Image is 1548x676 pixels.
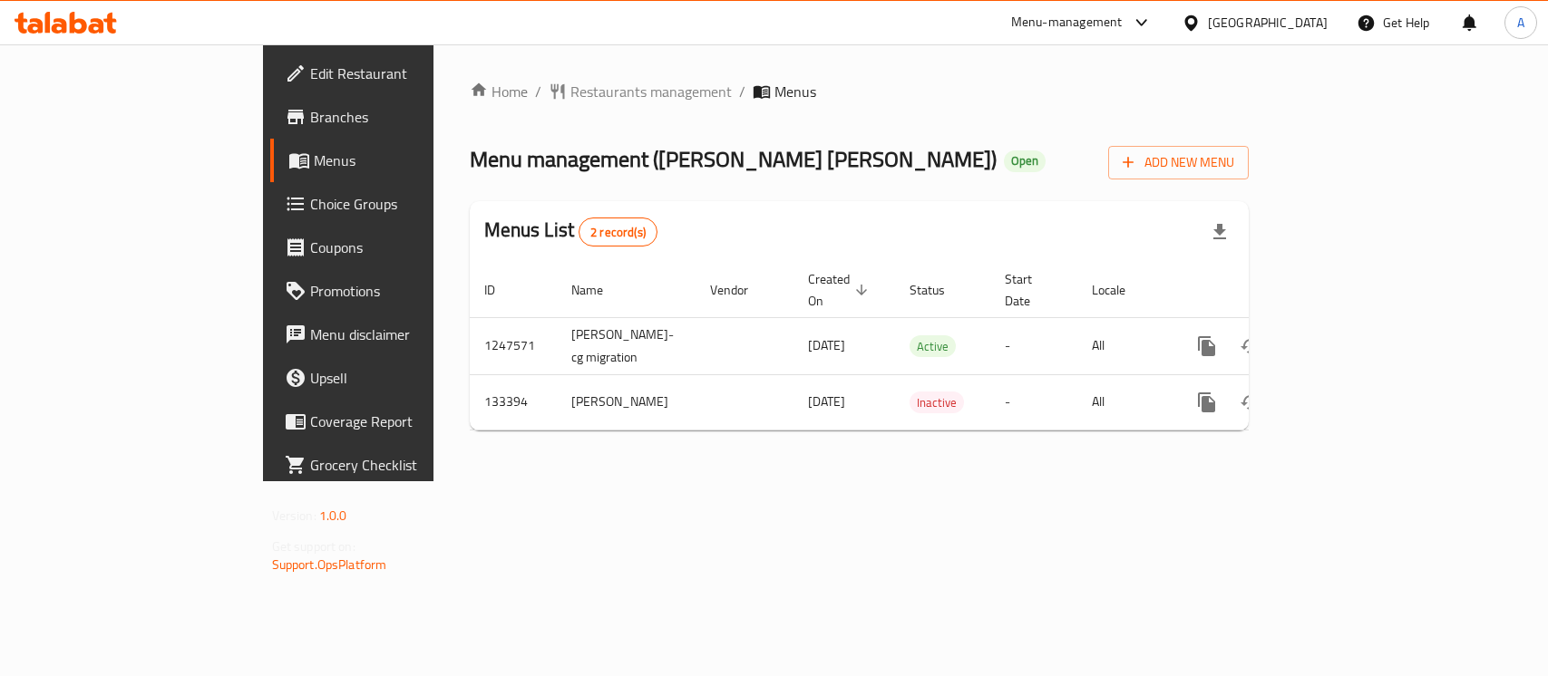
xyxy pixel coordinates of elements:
[310,106,507,128] span: Branches
[990,374,1077,430] td: -
[270,139,521,182] a: Menus
[310,280,507,302] span: Promotions
[1198,210,1241,254] div: Export file
[1005,268,1056,312] span: Start Date
[1123,151,1234,174] span: Add New Menu
[319,504,347,527] span: 1.0.0
[808,268,873,312] span: Created On
[314,150,507,171] span: Menus
[710,279,772,301] span: Vendor
[557,317,696,374] td: [PERSON_NAME]-cg migration
[310,410,507,432] span: Coverage Report
[570,81,732,102] span: Restaurants management
[270,226,521,269] a: Coupons
[272,535,355,558] span: Get support on:
[272,504,316,527] span: Version:
[990,317,1077,374] td: -
[1108,146,1249,179] button: Add New Menu
[270,269,521,313] a: Promotions
[1185,381,1229,424] button: more
[310,237,507,258] span: Coupons
[808,333,845,357] span: [DATE]
[310,454,507,476] span: Grocery Checklist
[910,279,969,301] span: Status
[310,63,507,84] span: Edit Restaurant
[310,367,507,389] span: Upsell
[579,224,657,241] span: 2 record(s)
[270,400,521,443] a: Coverage Report
[535,81,541,102] li: /
[910,335,956,357] div: Active
[270,356,521,400] a: Upsell
[484,217,657,246] h2: Menus List
[310,193,507,215] span: Choice Groups
[470,81,1250,102] nav: breadcrumb
[270,313,521,356] a: Menu disclaimer
[470,263,1374,430] table: enhanced table
[774,81,816,102] span: Menus
[484,279,519,301] span: ID
[557,374,696,430] td: [PERSON_NAME]
[1517,13,1524,33] span: A
[739,81,745,102] li: /
[1229,381,1272,424] button: Change Status
[1077,374,1171,430] td: All
[1092,279,1149,301] span: Locale
[571,279,627,301] span: Name
[1208,13,1328,33] div: [GEOGRAPHIC_DATA]
[1185,324,1229,368] button: more
[808,390,845,413] span: [DATE]
[270,52,521,95] a: Edit Restaurant
[1011,12,1123,34] div: Menu-management
[910,392,964,413] span: Inactive
[549,81,732,102] a: Restaurants management
[470,139,997,179] span: Menu management ( [PERSON_NAME] [PERSON_NAME] )
[272,553,387,576] a: Support.OpsPlatform
[1004,153,1046,169] span: Open
[1077,317,1171,374] td: All
[910,391,964,413] div: Inactive
[270,182,521,226] a: Choice Groups
[310,324,507,345] span: Menu disclaimer
[1004,150,1046,172] div: Open
[270,443,521,487] a: Grocery Checklist
[270,95,521,139] a: Branches
[910,336,956,357] span: Active
[1171,263,1374,318] th: Actions
[579,217,657,246] div: Total records count
[1229,324,1272,368] button: Change Status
